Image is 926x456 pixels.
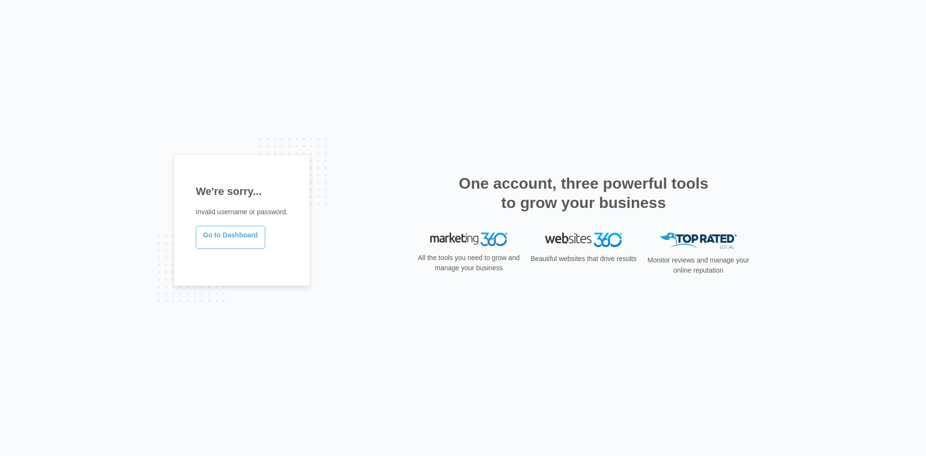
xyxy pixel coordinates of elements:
p: Invalid username or password. [196,207,288,217]
a: Go to Dashboard [196,226,265,249]
img: Websites 360 [545,233,622,247]
h2: One account, three powerful tools to grow your business [456,174,711,212]
img: Marketing 360 [430,233,507,246]
p: All the tools you need to grow and manage your business [415,253,523,273]
p: Beautiful websites that drive results [530,254,638,264]
h1: We're sorry... [196,183,288,199]
img: Top Rated Local [660,233,737,249]
p: Monitor reviews and manage your online reputation [644,255,752,276]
